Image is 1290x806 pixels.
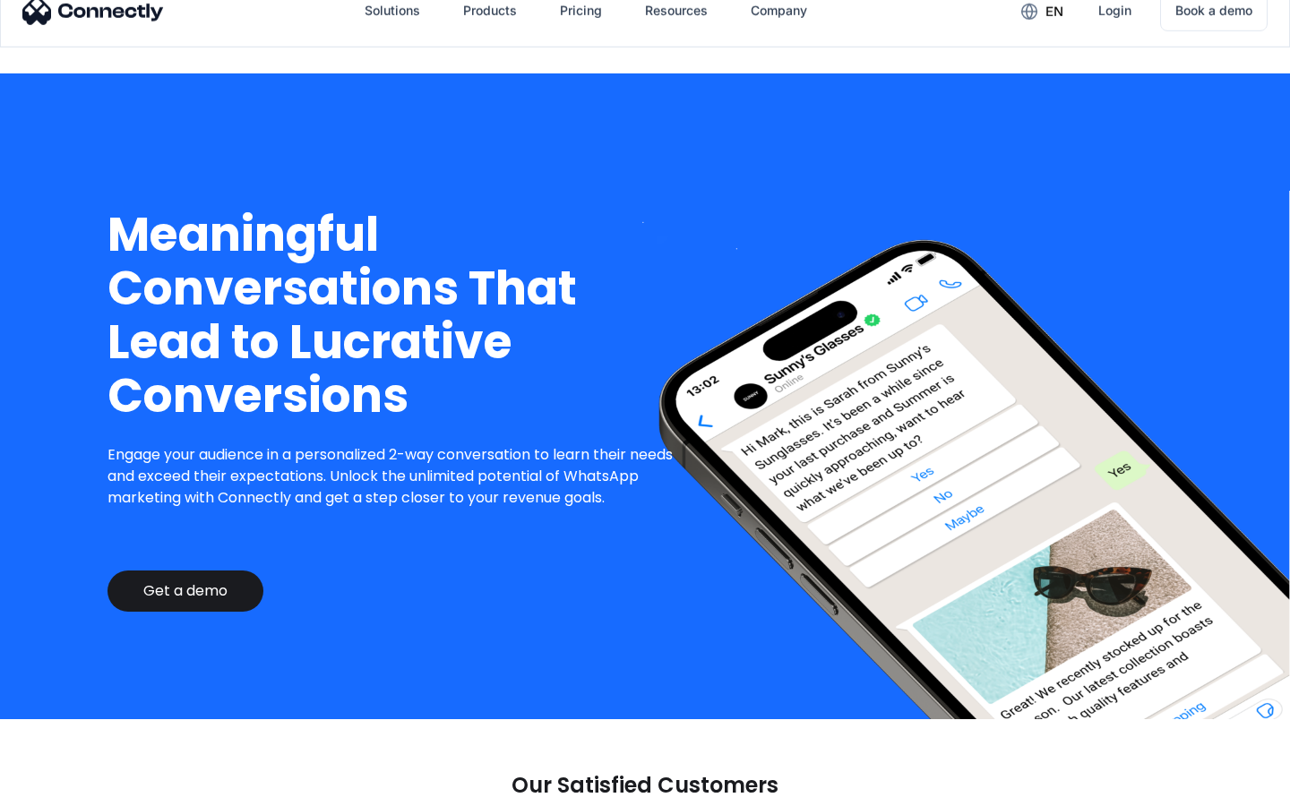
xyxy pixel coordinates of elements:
p: Engage your audience in a personalized 2-way conversation to learn their needs and exceed their e... [107,444,687,509]
div: Get a demo [143,582,228,600]
ul: Language list [36,775,107,800]
p: Our Satisfied Customers [512,773,778,798]
h1: Meaningful Conversations That Lead to Lucrative Conversions [107,208,687,423]
a: Get a demo [107,570,263,612]
aside: Language selected: English [18,775,107,800]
